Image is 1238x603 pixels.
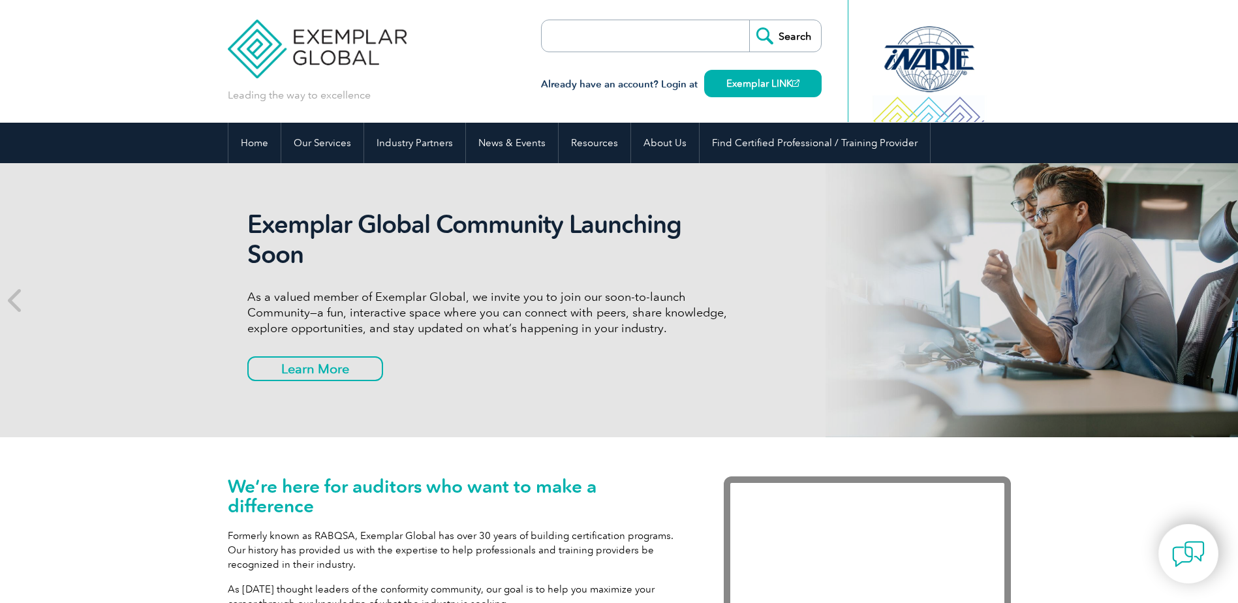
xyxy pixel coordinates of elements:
[247,289,737,336] p: As a valued member of Exemplar Global, we invite you to join our soon-to-launch Community—a fun, ...
[247,209,737,270] h2: Exemplar Global Community Launching Soon
[228,88,371,102] p: Leading the way to excellence
[466,123,558,163] a: News & Events
[792,80,799,87] img: open_square.png
[247,356,383,381] a: Learn More
[749,20,821,52] input: Search
[228,123,281,163] a: Home
[559,123,630,163] a: Resources
[228,476,685,516] h1: We’re here for auditors who want to make a difference
[631,123,699,163] a: About Us
[228,529,685,572] p: Formerly known as RABQSA, Exemplar Global has over 30 years of building certification programs. O...
[700,123,930,163] a: Find Certified Professional / Training Provider
[1172,538,1205,570] img: contact-chat.png
[541,76,822,93] h3: Already have an account? Login at
[281,123,364,163] a: Our Services
[704,70,822,97] a: Exemplar LINK
[364,123,465,163] a: Industry Partners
